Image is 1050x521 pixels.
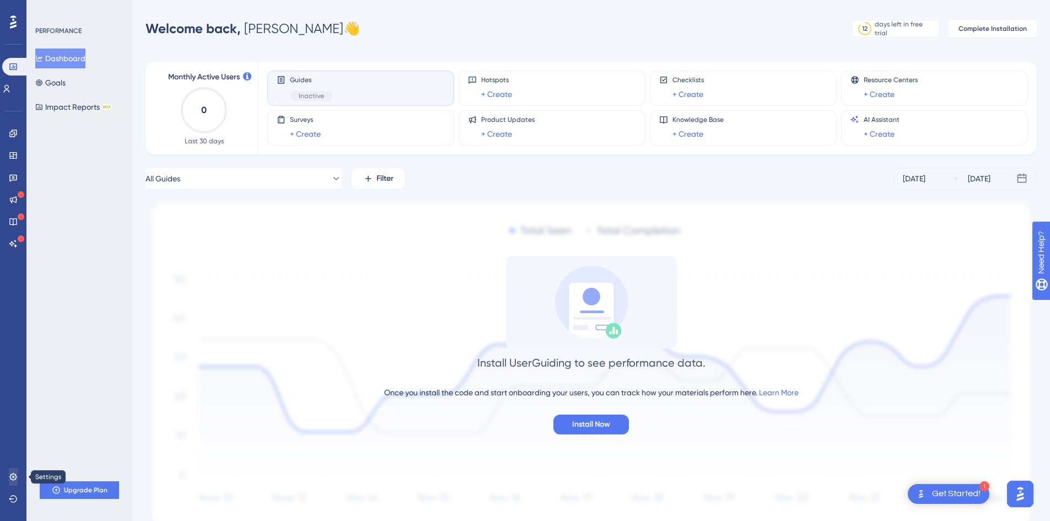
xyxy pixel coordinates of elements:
[35,97,112,117] button: Impact ReportsBETA
[908,484,989,504] div: Open Get Started! checklist, remaining modules: 1
[979,481,989,491] div: 1
[481,88,512,101] a: + Create
[35,73,66,93] button: Goals
[146,20,241,36] span: Welcome back,
[914,487,928,501] img: launcher-image-alternative-text
[351,168,406,190] button: Filter
[290,76,333,84] span: Guides
[672,88,703,101] a: + Create
[572,418,610,431] span: Install Now
[290,127,321,141] a: + Create
[35,26,82,35] div: PERFORMANCE
[903,172,925,185] div: [DATE]
[672,115,724,124] span: Knowledge Base
[64,486,107,495] span: Upgrade Plan
[759,388,799,397] a: Learn More
[481,115,535,124] span: Product Updates
[862,24,868,33] div: 12
[672,76,704,84] span: Checklists
[35,49,85,68] button: Dashboard
[553,415,629,434] button: Install Now
[1004,477,1037,511] iframe: UserGuiding AI Assistant Launcher
[968,172,990,185] div: [DATE]
[959,24,1027,33] span: Complete Installation
[864,76,918,84] span: Resource Centers
[864,115,900,124] span: AI Assistant
[932,488,981,500] div: Get Started!
[26,3,69,16] span: Need Help?
[290,115,321,124] span: Surveys
[864,88,895,101] a: + Create
[40,481,119,499] button: Upgrade Plan
[102,104,112,110] div: BETA
[477,355,706,370] div: Install UserGuiding to see performance data.
[949,20,1037,37] button: Complete Installation
[185,137,224,146] span: Last 30 days
[168,71,240,84] span: Monthly Active Users
[146,168,342,190] button: All Guides
[376,172,394,185] span: Filter
[864,127,895,141] a: + Create
[146,172,180,185] span: All Guides
[481,127,512,141] a: + Create
[201,105,207,115] text: 0
[672,127,703,141] a: + Create
[875,20,936,37] div: days left in free trial
[299,92,324,100] span: Inactive
[384,386,799,399] div: Once you install the code and start onboarding your users, you can track how your materials perfo...
[481,76,512,84] span: Hotspots
[146,20,360,37] div: [PERSON_NAME] 👋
